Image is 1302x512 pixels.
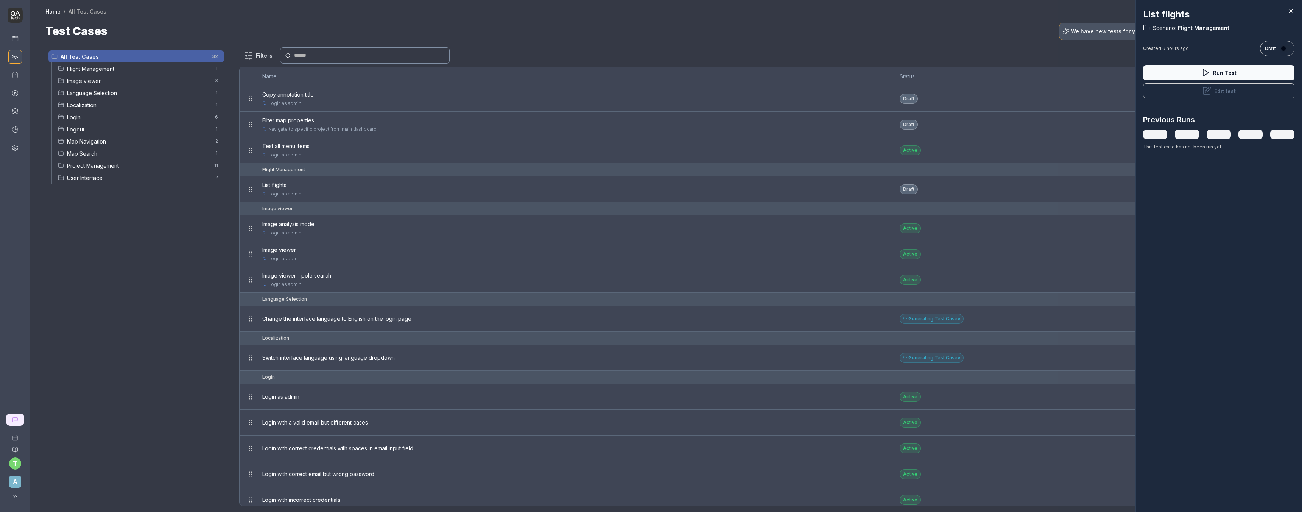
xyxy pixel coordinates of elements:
time: 6 hours ago [1162,45,1189,51]
button: Run Test [1143,65,1294,80]
h2: List flights [1143,8,1294,21]
h3: Previous Runs [1143,114,1195,125]
span: Scenario: [1153,24,1176,32]
div: Created [1143,45,1189,52]
div: This test case has not been run yet [1143,144,1294,150]
button: Edit test [1143,83,1294,98]
span: Flight Management [1176,24,1229,32]
span: Draft [1265,45,1276,52]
